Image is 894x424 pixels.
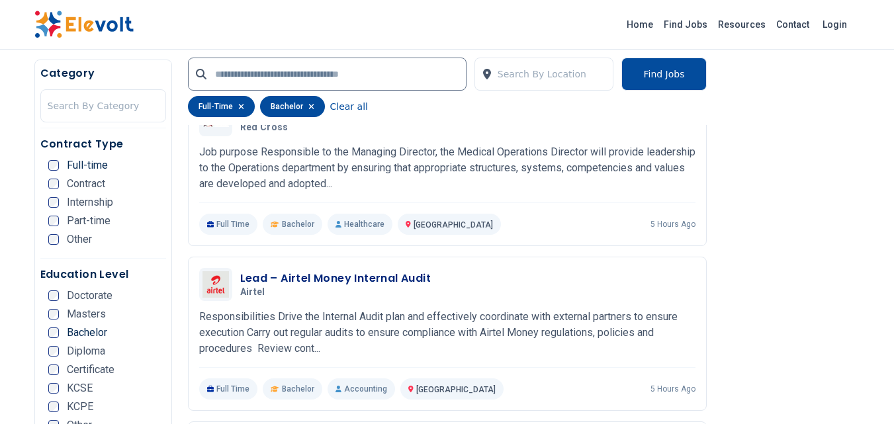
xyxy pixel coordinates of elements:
span: Internship [67,197,113,208]
a: Contact [771,14,815,35]
span: Airtel [240,286,265,298]
span: [GEOGRAPHIC_DATA] [416,385,496,394]
span: Contract [67,179,105,189]
span: KCPE [67,402,93,412]
iframe: Chat Widget [828,360,894,424]
button: Find Jobs [621,58,706,91]
input: Other [48,234,59,245]
span: Doctorate [67,290,112,301]
span: Certificate [67,364,114,375]
span: Masters [67,309,106,319]
div: full-time [188,96,255,117]
input: Bachelor [48,327,59,338]
p: Job purpose Responsible to the Managing Director, the Medical Operations Director will provide le... [199,144,695,192]
div: bachelor [260,96,325,117]
h5: Education Level [40,267,166,282]
p: 5 hours ago [650,219,695,230]
p: Responsibilities Drive the Internal Audit plan and effectively coordinate with external partners ... [199,309,695,357]
h5: Category [40,65,166,81]
span: Red cross [240,122,289,134]
input: Part-time [48,216,59,226]
span: Part-time [67,216,111,226]
a: Resources [713,14,771,35]
a: Login [815,11,855,38]
input: KCPE [48,402,59,412]
p: Full Time [199,214,258,235]
input: KCSE [48,383,59,394]
p: Accounting [328,378,395,400]
a: Red crossMedical Operations Director, E PlusRed crossJob purpose Responsible to the Managing Dire... [199,103,695,235]
input: Diploma [48,346,59,357]
span: KCSE [67,383,93,394]
img: Airtel [202,271,229,298]
p: Healthcare [328,214,392,235]
p: Full Time [199,378,258,400]
input: Full-time [48,160,59,171]
p: 5 hours ago [650,384,695,394]
h5: Contract Type [40,136,166,152]
span: [GEOGRAPHIC_DATA] [414,220,493,230]
span: Bachelor [282,384,314,394]
span: Diploma [67,346,105,357]
button: Clear all [330,96,368,117]
a: Find Jobs [658,14,713,35]
span: Bachelor [282,219,314,230]
input: Internship [48,197,59,208]
input: Doctorate [48,290,59,301]
input: Certificate [48,364,59,375]
span: Other [67,234,92,245]
a: Home [621,14,658,35]
span: Full-time [67,160,108,171]
h3: Lead – Airtel Money Internal Audit [240,271,431,286]
span: Bachelor [67,327,107,338]
a: AirtelLead – Airtel Money Internal AuditAirtelResponsibilities Drive the Internal Audit plan and ... [199,268,695,400]
img: Elevolt [34,11,134,38]
input: Contract [48,179,59,189]
input: Masters [48,309,59,319]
